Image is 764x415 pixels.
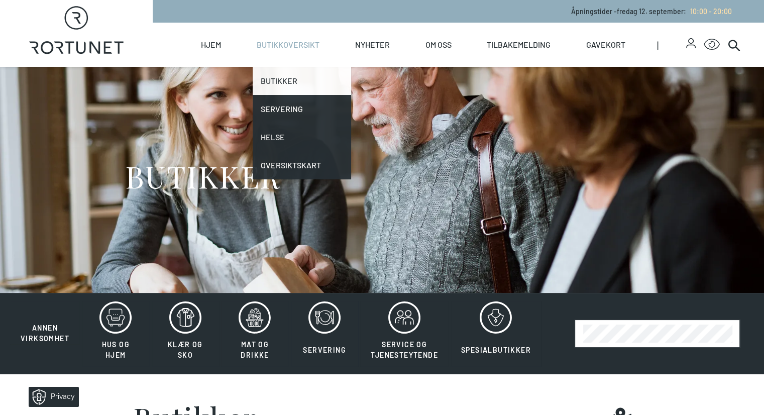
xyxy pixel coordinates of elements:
[10,383,92,410] iframe: Manage Preferences
[82,301,150,366] button: Hus og hjem
[686,7,732,16] a: 10:00 - 20:00
[291,301,359,366] button: Servering
[704,37,720,53] button: Open Accessibility Menu
[461,346,531,354] span: Spesialbutikker
[21,324,69,343] span: Annen virksomhet
[201,23,221,67] a: Hjem
[571,6,732,17] p: Åpningstider - fredag 12. september :
[371,340,438,359] span: Service og tjenesteytende
[360,301,449,366] button: Service og tjenesteytende
[253,123,351,151] a: Helse
[303,346,346,354] span: Servering
[221,301,289,366] button: Mat og drikke
[241,340,269,359] span: Mat og drikke
[451,301,541,366] button: Spesialbutikker
[487,23,551,67] a: Tilbakemelding
[355,23,390,67] a: Nyheter
[168,340,203,359] span: Klær og sko
[253,67,351,95] a: Butikker
[125,157,280,195] h1: BUTIKKER
[152,301,220,366] button: Klær og sko
[425,23,451,67] a: Om oss
[690,7,732,16] span: 10:00 - 20:00
[253,95,351,123] a: Servering
[253,151,351,179] a: Oversiktskart
[586,23,625,67] a: Gavekort
[102,340,130,359] span: Hus og hjem
[10,301,80,344] button: Annen virksomhet
[257,23,319,67] a: Butikkoversikt
[657,23,686,67] span: |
